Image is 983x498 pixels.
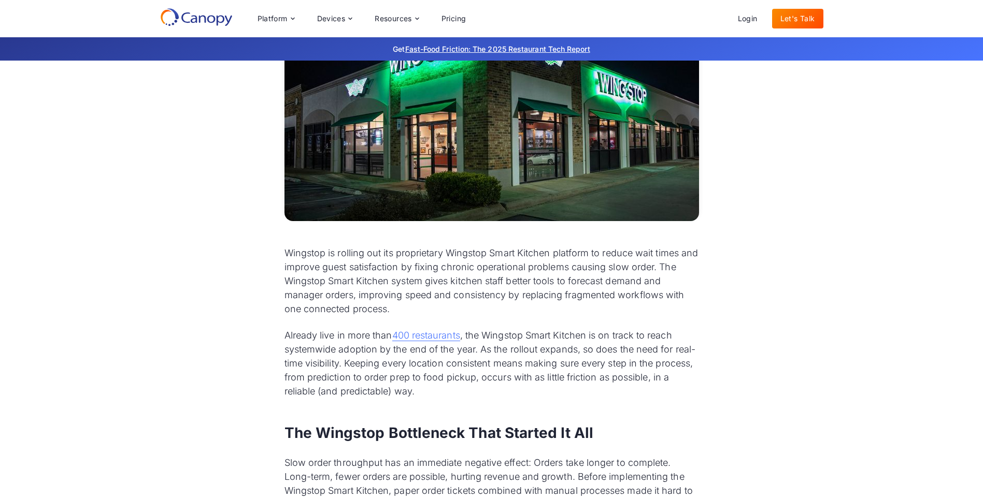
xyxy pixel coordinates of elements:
[249,8,303,29] div: Platform
[433,9,475,28] a: Pricing
[309,8,361,29] div: Devices
[772,9,823,28] a: Let's Talk
[238,43,746,54] p: Get
[405,45,590,53] a: Fast-Food Friction: The 2025 Restaurant Tech Report
[284,246,699,316] p: Wingstop is rolling out its proprietary Wingstop Smart Kitchen platform to reduce wait times and ...
[366,8,426,29] div: Resources
[258,15,288,22] div: Platform
[284,424,593,442] strong: The Wingstop Bottleneck That Started It All
[317,15,346,22] div: Devices
[375,15,412,22] div: Resources
[730,9,766,28] a: Login
[392,330,460,341] a: 400 restaurants
[284,328,699,398] p: Already live in more than , the Wingstop Smart Kitchen is on track to reach systemwide adoption b...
